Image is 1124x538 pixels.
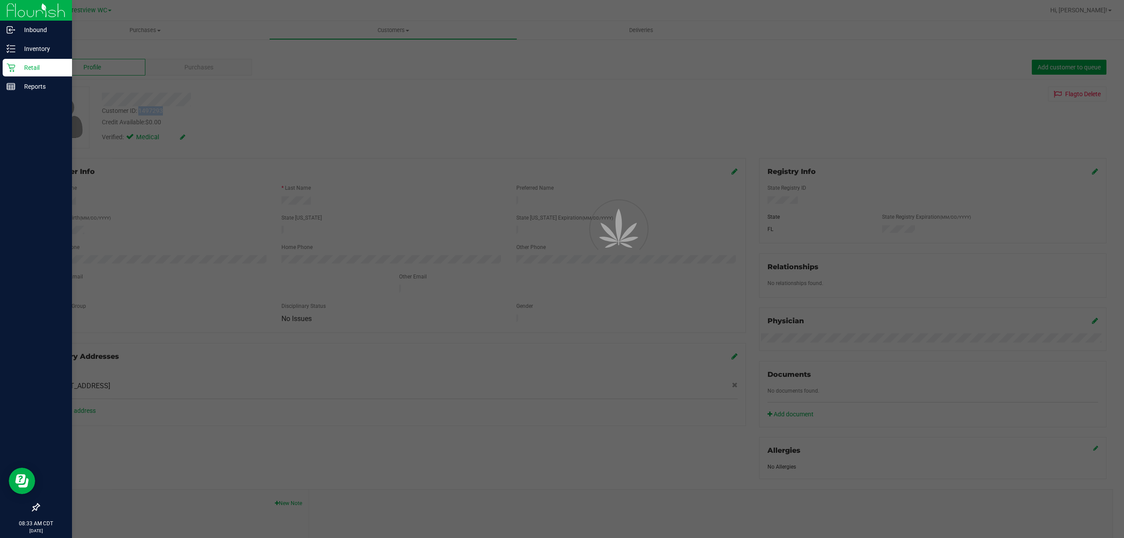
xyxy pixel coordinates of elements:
iframe: Resource center [9,468,35,494]
inline-svg: Inbound [7,25,15,34]
inline-svg: Inventory [7,44,15,53]
p: [DATE] [4,527,68,534]
inline-svg: Reports [7,82,15,91]
p: Reports [15,81,68,92]
p: Inbound [15,25,68,35]
p: 08:33 AM CDT [4,520,68,527]
p: Inventory [15,43,68,54]
inline-svg: Retail [7,63,15,72]
p: Retail [15,62,68,73]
